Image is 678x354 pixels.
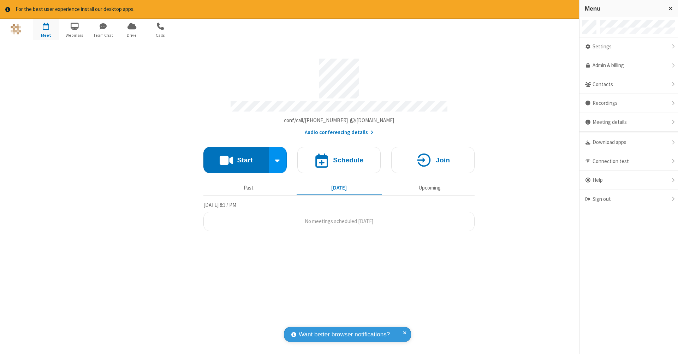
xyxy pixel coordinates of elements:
span: Webinars [61,32,88,38]
h3: Menu [585,5,662,12]
section: Today's Meetings [203,201,475,231]
span: Team Chat [90,32,117,38]
div: Connection test [579,152,678,171]
h4: Join [436,157,450,163]
span: Meet [33,32,59,38]
div: Start conference options [269,147,287,173]
section: Account details [203,53,475,136]
div: Contacts [579,75,678,94]
div: Recordings [579,94,678,113]
button: Audio conferencing details [305,128,374,137]
div: Sign out [579,190,678,209]
a: Admin & billing [579,56,678,75]
button: [DATE] [297,181,382,195]
div: Help [579,171,678,190]
span: Drive [119,32,145,38]
span: No meetings scheduled [DATE] [305,218,373,224]
span: Want better browser notifications? [299,330,390,339]
h4: Start [237,157,252,163]
img: QA Selenium DO NOT DELETE OR CHANGE [11,24,21,35]
div: Open menu [578,19,678,40]
div: Meeting details [579,113,678,132]
button: Copy my meeting room linkCopy my meeting room link [284,116,394,125]
button: Upcoming [387,181,472,195]
button: Schedule [297,147,381,173]
div: Settings [579,37,678,56]
div: Download apps [579,133,678,152]
span: Calls [147,32,174,38]
button: Logo [2,19,29,40]
div: For the best user experience install our desktop apps. [16,5,620,13]
button: Past [206,181,291,195]
span: [DATE] 8:37 PM [203,202,236,208]
span: Copy my meeting room link [284,117,394,124]
h4: Schedule [333,157,363,163]
button: Start [203,147,269,173]
button: Join [391,147,475,173]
